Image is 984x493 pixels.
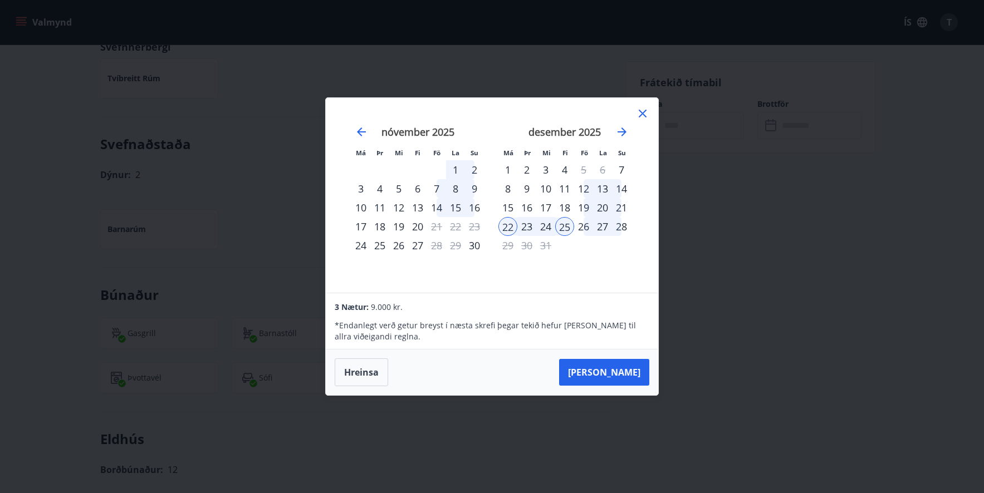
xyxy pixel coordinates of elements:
[517,160,536,179] div: 2
[335,320,649,342] p: * Endanlegt verð getur breyst í næsta skrefi þegar tekið hefur [PERSON_NAME] til allra viðeigandi...
[370,236,389,255] div: 25
[498,160,517,179] td: Choose mánudagur, 1. desember 2025 as your check-in date. It’s available.
[574,160,593,179] td: Choose föstudagur, 5. desember 2025 as your check-in date. It’s available.
[618,149,626,157] small: Su
[612,217,631,236] td: Choose sunnudagur, 28. desember 2025 as your check-in date. It’s available.
[351,236,370,255] td: Choose mánudagur, 24. nóvember 2025 as your check-in date. It’s available.
[356,149,366,157] small: Má
[446,198,465,217] div: 15
[370,179,389,198] td: Choose þriðjudagur, 4. nóvember 2025 as your check-in date. It’s available.
[389,179,408,198] td: Choose miðvikudagur, 5. nóvember 2025 as your check-in date. It’s available.
[498,179,517,198] div: 8
[612,217,631,236] div: 28
[612,198,631,217] div: 21
[593,217,612,236] td: Choose laugardagur, 27. desember 2025 as your check-in date. It’s available.
[427,217,446,236] div: Aðeins útritun í boði
[593,179,612,198] td: Choose laugardagur, 13. desember 2025 as your check-in date. It’s available.
[408,198,427,217] div: 13
[427,236,446,255] div: Aðeins útritun í boði
[371,302,403,312] span: 9.000 kr.
[517,160,536,179] td: Choose þriðjudagur, 2. desember 2025 as your check-in date. It’s available.
[574,179,593,198] td: Choose föstudagur, 12. desember 2025 as your check-in date. It’s available.
[465,198,484,217] td: Choose sunnudagur, 16. nóvember 2025 as your check-in date. It’s available.
[351,179,370,198] div: 3
[517,217,536,236] td: Selected. þriðjudagur, 23. desember 2025
[536,179,555,198] td: Choose miðvikudagur, 10. desember 2025 as your check-in date. It’s available.
[427,236,446,255] td: Choose föstudagur, 28. nóvember 2025 as your check-in date. It’s available.
[517,236,536,255] td: Not available. þriðjudagur, 30. desember 2025
[408,198,427,217] td: Choose fimmtudagur, 13. nóvember 2025 as your check-in date. It’s available.
[524,149,531,157] small: Þr
[498,236,517,255] td: Choose mánudagur, 29. desember 2025 as your check-in date. It’s available.
[593,198,612,217] div: 20
[562,149,568,157] small: Fi
[389,217,408,236] div: 19
[389,198,408,217] td: Choose miðvikudagur, 12. nóvember 2025 as your check-in date. It’s available.
[612,179,631,198] td: Choose sunnudagur, 14. desember 2025 as your check-in date. It’s available.
[498,198,517,217] td: Choose mánudagur, 15. desember 2025 as your check-in date. It’s available.
[555,198,574,217] td: Choose fimmtudagur, 18. desember 2025 as your check-in date. It’s available.
[446,179,465,198] td: Choose laugardagur, 8. nóvember 2025 as your check-in date. It’s available.
[370,217,389,236] div: 18
[574,179,593,198] div: 12
[351,198,370,217] div: 10
[351,198,370,217] td: Choose mánudagur, 10. nóvember 2025 as your check-in date. It’s available.
[351,217,370,236] td: Choose mánudagur, 17. nóvember 2025 as your check-in date. It’s available.
[498,198,517,217] div: 15
[599,149,607,157] small: La
[555,217,574,236] div: 25
[593,160,612,179] td: Not available. laugardagur, 6. desember 2025
[503,149,513,157] small: Má
[612,198,631,217] td: Choose sunnudagur, 21. desember 2025 as your check-in date. It’s available.
[408,179,427,198] div: 6
[555,160,574,179] td: Choose fimmtudagur, 4. desember 2025 as your check-in date. It’s available.
[389,198,408,217] div: 12
[593,179,612,198] div: 13
[574,198,593,217] td: Choose föstudagur, 19. desember 2025 as your check-in date. It’s available.
[536,179,555,198] div: 10
[389,179,408,198] div: 5
[498,217,517,236] div: 22
[465,160,484,179] td: Choose sunnudagur, 2. nóvember 2025 as your check-in date. It’s available.
[559,359,649,386] button: [PERSON_NAME]
[536,236,555,255] td: Not available. miðvikudagur, 31. desember 2025
[370,217,389,236] td: Choose þriðjudagur, 18. nóvember 2025 as your check-in date. It’s available.
[536,198,555,217] div: 17
[446,236,465,255] td: Not available. laugardagur, 29. nóvember 2025
[465,217,484,236] td: Not available. sunnudagur, 23. nóvember 2025
[555,179,574,198] div: 11
[370,198,389,217] td: Choose þriðjudagur, 11. nóvember 2025 as your check-in date. It’s available.
[498,160,517,179] div: 1
[427,198,446,217] div: 14
[446,198,465,217] td: Choose laugardagur, 15. nóvember 2025 as your check-in date. It’s available.
[433,149,440,157] small: Fö
[517,179,536,198] td: Choose þriðjudagur, 9. desember 2025 as your check-in date. It’s available.
[615,125,629,139] div: Move forward to switch to the next month.
[370,198,389,217] div: 11
[498,217,517,236] td: Selected as start date. mánudagur, 22. desember 2025
[389,217,408,236] td: Choose miðvikudagur, 19. nóvember 2025 as your check-in date. It’s available.
[536,160,555,179] div: 3
[446,179,465,198] div: 8
[555,160,574,179] div: 4
[542,149,551,157] small: Mi
[517,179,536,198] div: 9
[465,179,484,198] td: Choose sunnudagur, 9. nóvember 2025 as your check-in date. It’s available.
[408,217,427,236] td: Choose fimmtudagur, 20. nóvember 2025 as your check-in date. It’s available.
[335,302,369,312] span: 3 Nætur:
[351,236,370,255] div: Aðeins innritun í boði
[612,179,631,198] div: 14
[355,125,368,139] div: Move backward to switch to the previous month.
[351,179,370,198] td: Choose mánudagur, 3. nóvember 2025 as your check-in date. It’s available.
[465,236,484,255] div: Aðeins innritun í boði
[446,160,465,179] div: 1
[555,179,574,198] td: Choose fimmtudagur, 11. desember 2025 as your check-in date. It’s available.
[446,160,465,179] td: Choose laugardagur, 1. nóvember 2025 as your check-in date. It’s available.
[408,217,427,236] div: 20
[536,217,555,236] div: 24
[593,217,612,236] div: 27
[335,358,388,386] button: Hreinsa
[555,217,574,236] td: Selected as end date. fimmtudagur, 25. desember 2025
[408,179,427,198] td: Choose fimmtudagur, 6. nóvember 2025 as your check-in date. It’s available.
[581,149,588,157] small: Fö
